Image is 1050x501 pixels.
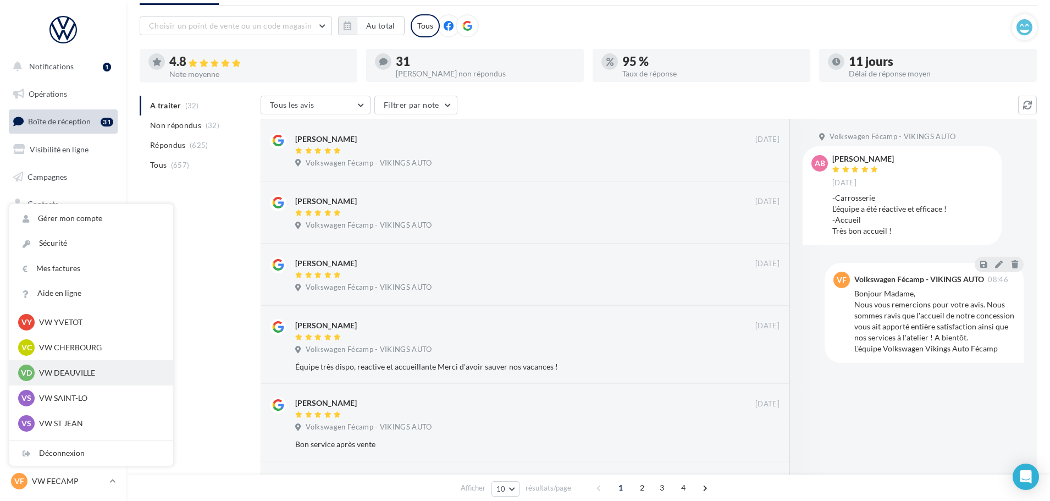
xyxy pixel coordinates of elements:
[9,206,173,231] a: Gérer mon compte
[9,441,173,466] div: Déconnexion
[7,311,120,344] a: Campagnes DataOnDemand
[7,274,120,307] a: PLV et print personnalisable
[150,140,186,151] span: Répondus
[206,121,219,130] span: (32)
[612,479,629,497] span: 1
[396,56,575,68] div: 31
[9,281,173,306] a: Aide en ligne
[295,361,708,372] div: Équipe très dispo, reactive et accueillante Merci d'avoir sauver nos vacances !
[306,221,432,230] span: Volkswagen Fécamp - VIKINGS AUTO
[295,134,357,145] div: [PERSON_NAME]
[29,62,74,71] span: Notifications
[39,317,160,328] p: VW YVETOT
[261,96,371,114] button: Tous les avis
[7,247,120,271] a: Calendrier
[7,109,120,133] a: Boîte de réception31
[29,89,67,98] span: Opérations
[295,196,357,207] div: [PERSON_NAME]
[39,393,160,404] p: VW SAINT-LO
[101,118,113,126] div: 31
[306,158,432,168] span: Volkswagen Fécamp - VIKINGS AUTO
[171,161,190,169] span: (657)
[1013,464,1039,490] div: Open Intercom Messenger
[295,439,708,450] div: Bon service après vente
[39,367,160,378] p: VW DEAUVILLE
[526,483,571,493] span: résultats/page
[169,56,349,68] div: 4.8
[622,56,802,68] div: 95 %
[338,16,405,35] button: Au total
[496,485,506,493] span: 10
[27,172,67,181] span: Campagnes
[28,117,91,126] span: Boîte de réception
[306,283,432,293] span: Volkswagen Fécamp - VIKINGS AUTO
[39,342,160,353] p: VW CHERBOURG
[837,274,847,285] span: VF
[295,398,357,409] div: [PERSON_NAME]
[854,276,984,283] div: Volkswagen Fécamp - VIKINGS AUTO
[21,367,32,378] span: VD
[190,141,208,150] span: (625)
[169,70,349,78] div: Note moyenne
[755,197,780,207] span: [DATE]
[7,55,115,78] button: Notifications 1
[27,199,58,208] span: Contacts
[295,320,357,331] div: [PERSON_NAME]
[9,471,118,492] a: VF VW FECAMP
[295,258,357,269] div: [PERSON_NAME]
[849,56,1028,68] div: 11 jours
[988,276,1008,283] span: 08:46
[150,159,167,170] span: Tous
[622,70,802,78] div: Taux de réponse
[149,21,312,30] span: Choisir un point de vente ou un code magasin
[755,259,780,269] span: [DATE]
[675,479,692,497] span: 4
[755,399,780,409] span: [DATE]
[306,422,432,432] span: Volkswagen Fécamp - VIKINGS AUTO
[374,96,457,114] button: Filtrer par note
[21,342,32,353] span: VC
[7,220,120,243] a: Médiathèque
[849,70,1028,78] div: Délai de réponse moyen
[832,178,856,188] span: [DATE]
[39,418,160,429] p: VW ST JEAN
[633,479,651,497] span: 2
[755,321,780,331] span: [DATE]
[9,231,173,256] a: Sécurité
[21,393,31,404] span: VS
[103,63,111,71] div: 1
[140,16,332,35] button: Choisir un point de vente ou un code magasin
[306,345,432,355] span: Volkswagen Fécamp - VIKINGS AUTO
[830,132,955,142] span: Volkswagen Fécamp - VIKINGS AUTO
[150,120,201,131] span: Non répondus
[854,288,1015,354] div: Bonjour Madame, Nous vous remercions pour votre avis. Nous sommes ravis que l'accueil de notre co...
[832,192,993,236] div: -Carrosserie L'équipe a été réactive et efficace ! -Accueil Très bon accueil !
[491,481,520,497] button: 10
[755,135,780,145] span: [DATE]
[30,145,89,154] span: Visibilité en ligne
[14,476,24,487] span: VF
[461,483,485,493] span: Afficher
[9,256,173,281] a: Mes factures
[7,166,120,189] a: Campagnes
[32,476,105,487] p: VW FECAMP
[21,317,32,328] span: VY
[411,14,440,37] div: Tous
[653,479,671,497] span: 3
[832,155,894,163] div: [PERSON_NAME]
[396,70,575,78] div: [PERSON_NAME] non répondus
[357,16,405,35] button: Au total
[270,100,314,109] span: Tous les avis
[7,82,120,106] a: Opérations
[7,138,120,161] a: Visibilité en ligne
[7,192,120,216] a: Contacts
[21,418,31,429] span: VS
[815,158,825,169] span: AB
